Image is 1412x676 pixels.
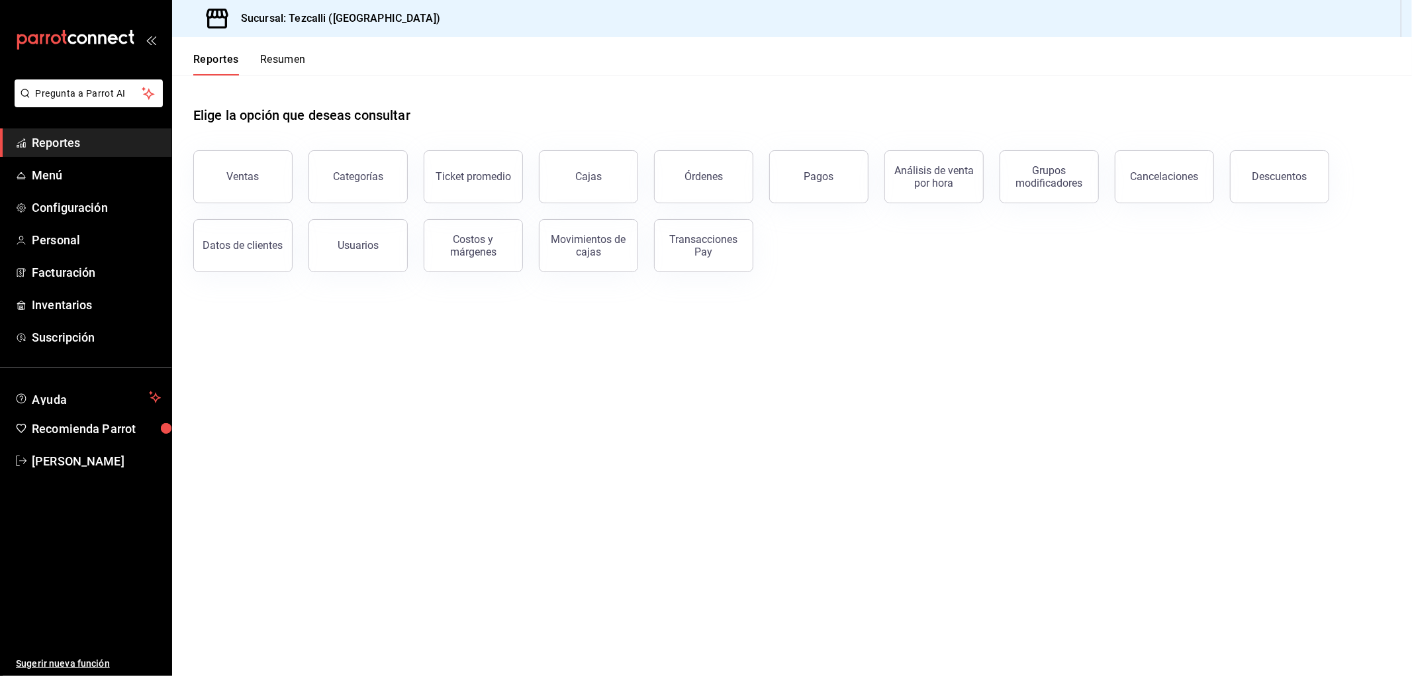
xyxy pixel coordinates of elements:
[32,452,161,470] span: [PERSON_NAME]
[893,164,975,189] div: Análisis de venta por hora
[32,134,161,152] span: Reportes
[684,170,723,183] div: Órdenes
[1252,170,1307,183] div: Descuentos
[539,219,638,272] button: Movimientos de cajas
[9,96,163,110] a: Pregunta a Parrot AI
[575,170,602,183] div: Cajas
[260,53,306,75] button: Resumen
[539,150,638,203] button: Cajas
[1008,164,1090,189] div: Grupos modificadores
[146,34,156,45] button: open_drawer_menu
[654,219,753,272] button: Transacciones Pay
[32,328,161,346] span: Suscripción
[654,150,753,203] button: Órdenes
[1115,150,1214,203] button: Cancelaciones
[193,150,293,203] button: Ventas
[884,150,984,203] button: Análisis de venta por hora
[193,53,306,75] div: navigation tabs
[193,105,410,125] h1: Elige la opción que deseas consultar
[804,170,834,183] div: Pagos
[32,389,144,405] span: Ayuda
[203,239,283,252] div: Datos de clientes
[1230,150,1329,203] button: Descuentos
[32,231,161,249] span: Personal
[338,239,379,252] div: Usuarios
[16,657,161,671] span: Sugerir nueva función
[227,170,259,183] div: Ventas
[1000,150,1099,203] button: Grupos modificadores
[769,150,869,203] button: Pagos
[1131,170,1199,183] div: Cancelaciones
[424,150,523,203] button: Ticket promedio
[663,233,745,258] div: Transacciones Pay
[308,219,408,272] button: Usuarios
[308,150,408,203] button: Categorías
[193,219,293,272] button: Datos de clientes
[32,420,161,438] span: Recomienda Parrot
[230,11,440,26] h3: Sucursal: Tezcalli ([GEOGRAPHIC_DATA])
[436,170,511,183] div: Ticket promedio
[32,166,161,184] span: Menú
[193,53,239,75] button: Reportes
[32,264,161,281] span: Facturación
[32,296,161,314] span: Inventarios
[432,233,514,258] div: Costos y márgenes
[15,79,163,107] button: Pregunta a Parrot AI
[36,87,142,101] span: Pregunta a Parrot AI
[333,170,383,183] div: Categorías
[32,199,161,217] span: Configuración
[547,233,630,258] div: Movimientos de cajas
[424,219,523,272] button: Costos y márgenes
